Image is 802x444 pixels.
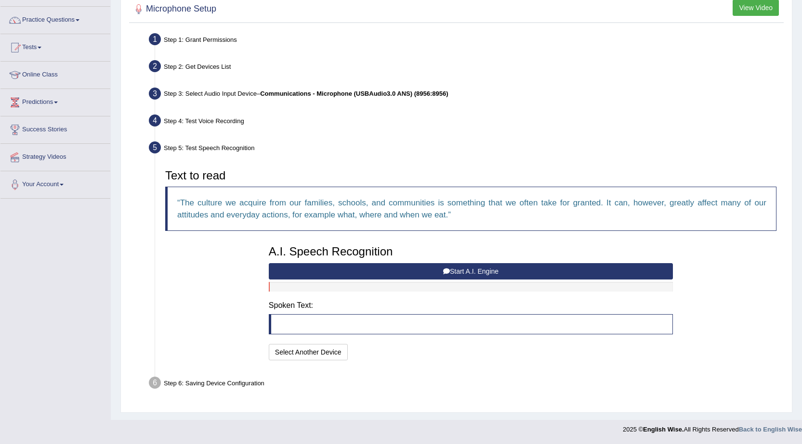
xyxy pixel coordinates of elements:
[269,344,348,360] button: Select Another Device
[0,144,110,168] a: Strategy Videos
[0,62,110,86] a: Online Class
[145,57,788,78] div: Step 2: Get Devices List
[739,426,802,433] a: Back to English Wise
[269,263,673,279] button: Start A.I. Engine
[145,374,788,395] div: Step 6: Saving Device Configuration
[269,301,673,310] h4: Spoken Text:
[623,420,802,434] div: 2025 © All Rights Reserved
[177,198,766,219] q: The culture we acquire from our families, schools, and communities is something that we often tak...
[145,85,788,106] div: Step 3: Select Audio Input Device
[165,169,776,182] h3: Text to read
[0,116,110,140] a: Success Stories
[145,112,788,133] div: Step 4: Test Voice Recording
[0,171,110,195] a: Your Account
[260,90,448,97] b: Communications - Microphone (USBAudio3.0 ANS) (8956:8956)
[0,7,110,31] a: Practice Questions
[257,90,448,97] span: –
[643,426,684,433] strong: English Wise.
[131,2,216,16] h2: Microphone Setup
[0,34,110,58] a: Tests
[145,30,788,51] div: Step 1: Grant Permissions
[0,89,110,113] a: Predictions
[145,139,788,160] div: Step 5: Test Speech Recognition
[269,245,673,258] h3: A.I. Speech Recognition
